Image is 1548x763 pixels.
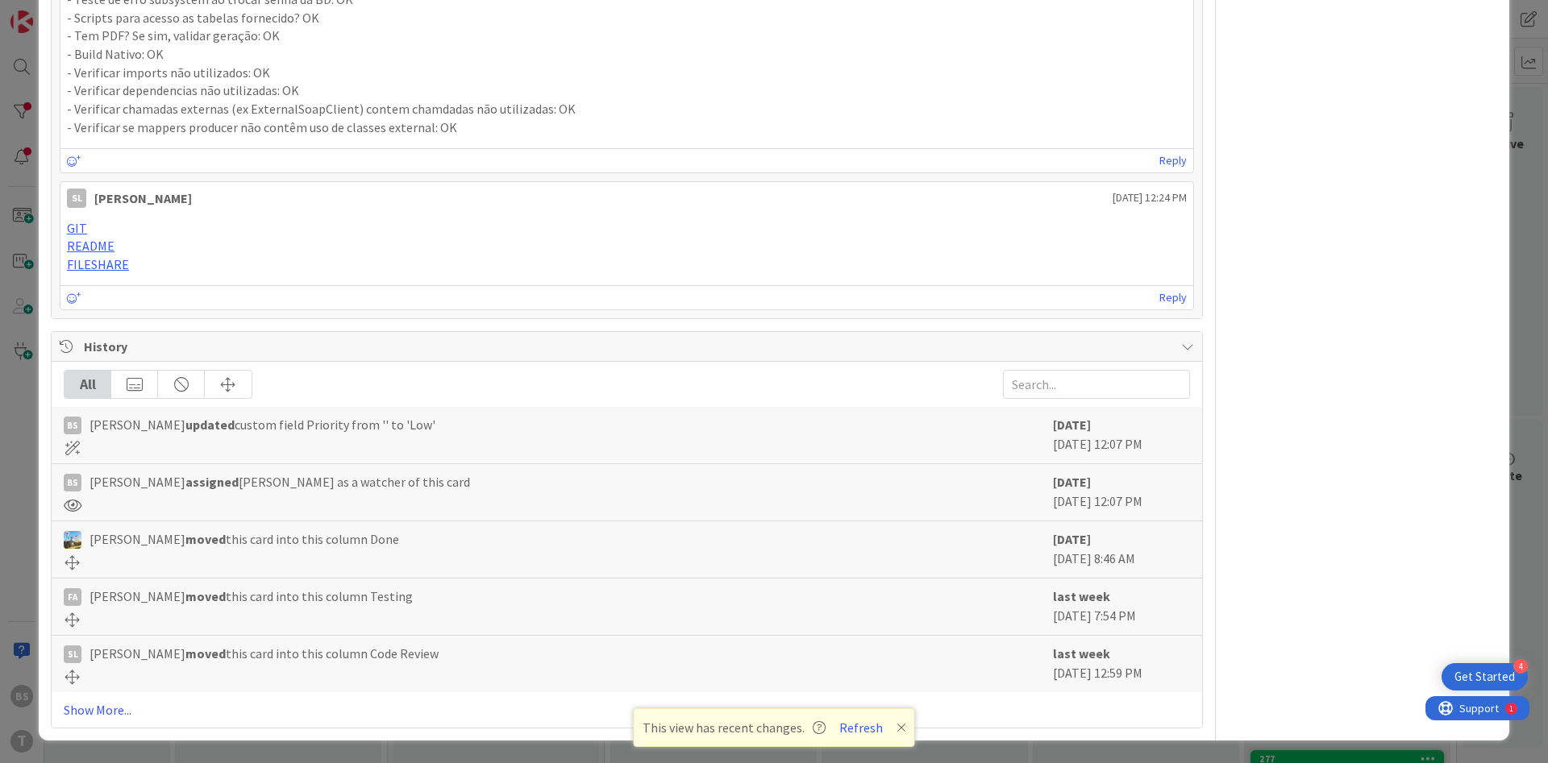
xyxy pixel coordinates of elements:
b: [DATE] [1053,417,1091,433]
b: last week [1053,645,1110,661]
div: [DATE] 12:07 PM [1053,472,1190,512]
input: Search... [1003,370,1190,399]
div: SL [67,189,86,208]
button: Refresh [834,717,888,738]
span: [PERSON_NAME] [PERSON_NAME] as a watcher of this card [89,472,470,491]
a: Reply [1159,151,1187,171]
a: Reply [1159,288,1187,308]
a: FILESHARE [67,256,129,272]
b: moved [185,588,226,604]
p: - Verificar dependencias não utilizadas: OK [67,81,1187,100]
span: [DATE] 12:24 PM [1113,189,1187,206]
a: README [67,238,114,254]
b: [DATE] [1053,531,1091,547]
div: Open Get Started checklist, remaining modules: 4 [1442,663,1528,690]
p: - Verificar chamadas externas (ex ExternalSoapClient) contem chamdadas não utilizadas: OK [67,100,1187,118]
span: [PERSON_NAME] this card into this column Done [89,529,399,549]
span: Support [34,2,73,22]
b: last week [1053,588,1110,604]
b: updated [185,417,235,433]
b: moved [185,645,226,661]
div: SL [64,645,81,663]
div: [DATE] 12:59 PM [1053,644,1190,684]
div: 4 [1513,659,1528,674]
span: [PERSON_NAME] custom field Priority from '' to 'Low' [89,415,435,434]
span: [PERSON_NAME] this card into this column Testing [89,587,413,606]
div: Get Started [1454,669,1515,685]
a: GIT [67,220,87,236]
span: History [84,337,1173,356]
b: moved [185,531,226,547]
p: - Scripts para acesso as tabelas fornecido? OK [67,9,1187,27]
p: - Verificar se mappers producer não contêm uso de classes external: OK [67,118,1187,137]
div: FA [64,588,81,606]
span: This view has recent changes. [643,718,826,737]
div: BS [64,417,81,434]
p: - Verificar imports não utilizados: OK [67,64,1187,82]
div: All [64,371,111,398]
div: [DATE] 8:46 AM [1053,529,1190,570]
img: DG [64,531,81,549]
p: - Tem PDF? Se sim, validar geração: OK [67,27,1187,45]
div: BS [64,474,81,491]
div: [DATE] 12:07 PM [1053,415,1190,455]
div: [DATE] 7:54 PM [1053,587,1190,627]
div: [PERSON_NAME] [94,189,192,208]
b: assigned [185,474,239,490]
b: [DATE] [1053,474,1091,490]
div: 1 [84,6,88,19]
span: [PERSON_NAME] this card into this column Code Review [89,644,439,663]
p: - Build Nativo: OK [67,45,1187,64]
a: Show More... [64,700,1190,719]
